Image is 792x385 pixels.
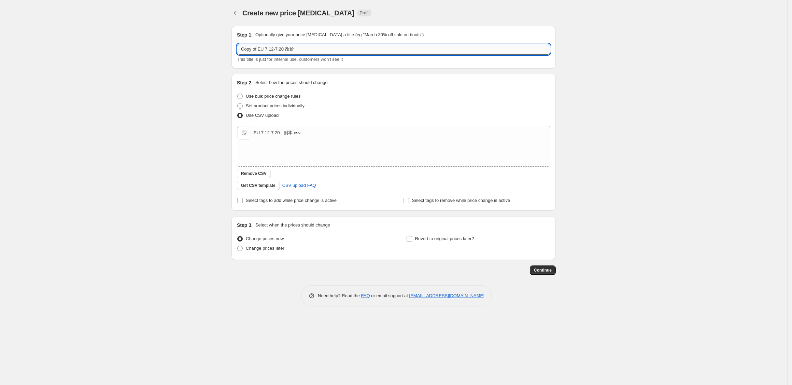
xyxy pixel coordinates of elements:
[255,79,328,86] p: Select how the prices should change
[246,246,284,251] span: Change prices later
[318,293,361,298] span: Need help? Read the
[231,8,241,18] button: Price change jobs
[237,222,253,229] h2: Step 3.
[255,31,424,38] p: Optionally give your price [MEDICAL_DATA] a title (eg "March 30% off sale on boots")
[237,31,253,38] h2: Step 1.
[530,265,556,275] button: Continue
[246,103,305,108] span: Set product prices individually
[241,171,267,176] span: Remove CSV
[255,222,330,229] p: Select when the prices should change
[361,293,370,298] a: FAQ
[412,198,510,203] span: Select tags to remove while price change is active
[242,9,354,17] span: Create new price [MEDICAL_DATA]
[246,94,300,99] span: Use bulk price change rules
[282,182,316,189] span: CSV upload FAQ
[370,293,409,298] span: or email support at
[241,183,275,188] span: Get CSV template
[360,10,369,16] span: Draft
[237,44,550,55] input: 30% off holiday sale
[415,236,474,241] span: Revert to original prices later?
[254,129,300,136] div: EU 7.12-7.20 - 副本.csv
[246,113,279,118] span: Use CSV upload
[246,198,337,203] span: Select tags to add while price change is active
[246,236,284,241] span: Change prices now
[237,181,280,190] button: Get CSV template
[237,169,271,178] button: Remove CSV
[409,293,484,298] a: [EMAIL_ADDRESS][DOMAIN_NAME]
[278,180,320,191] a: CSV upload FAQ
[534,267,552,273] span: Continue
[237,79,253,86] h2: Step 2.
[237,57,343,62] span: This title is just for internal use, customers won't see it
